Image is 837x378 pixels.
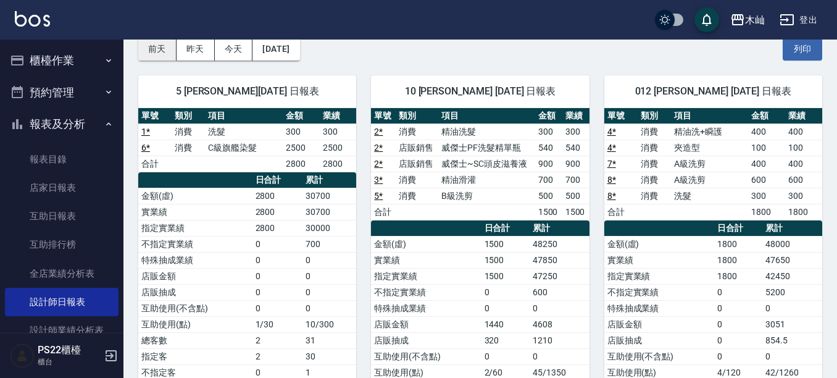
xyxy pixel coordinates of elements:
td: 0 [762,300,822,316]
table: a dense table [138,108,356,172]
td: 精油洗+瞬護 [671,124,748,140]
th: 日合計 [252,172,302,188]
td: 威傑士PF洗髮精單瓶 [438,140,535,156]
td: 0 [302,284,356,300]
td: 300 [748,188,785,204]
td: A級洗剪 [671,156,748,172]
th: 業績 [320,108,357,124]
td: 600 [530,284,589,300]
td: 2500 [283,140,320,156]
td: 2800 [320,156,357,172]
td: 1800 [714,252,763,268]
td: 金額(虛) [604,236,714,252]
td: 1440 [481,316,530,332]
td: B級洗剪 [438,188,535,204]
td: 30700 [302,204,356,220]
td: 48000 [762,236,822,252]
td: 0 [714,316,763,332]
td: 合計 [138,156,172,172]
td: 2500 [320,140,357,156]
button: save [694,7,719,32]
td: 1500 [481,236,530,252]
button: 登出 [775,9,822,31]
td: 1800 [785,204,822,220]
td: 0 [481,284,530,300]
td: 店販銷售 [396,140,438,156]
td: 店販抽成 [604,332,714,348]
td: 店販金額 [371,316,481,332]
th: 金額 [748,108,785,124]
th: 單號 [371,108,396,124]
td: 0 [252,300,302,316]
td: 500 [562,188,589,204]
td: 300 [320,124,357,140]
a: 互助日報表 [5,202,119,230]
button: 櫃檯作業 [5,44,119,77]
button: 報表及分析 [5,108,119,140]
th: 日合計 [714,220,763,237]
td: 店販抽成 [138,284,252,300]
td: 消費 [396,172,438,188]
td: 2800 [252,204,302,220]
td: 特殊抽成業績 [604,300,714,316]
td: 指定客 [138,348,252,364]
td: 金額(虛) [138,188,252,204]
td: 消費 [396,188,438,204]
td: 540 [535,140,562,156]
th: 單號 [604,108,638,124]
td: 0 [302,268,356,284]
table: a dense table [371,108,589,220]
td: 10/300 [302,316,356,332]
td: 合計 [604,204,638,220]
td: 300 [535,124,562,140]
td: 47250 [530,268,589,284]
td: 店販金額 [604,316,714,332]
td: 1500 [481,268,530,284]
td: 30000 [302,220,356,236]
td: 0 [481,300,530,316]
td: 1800 [714,268,763,284]
td: 店販抽成 [371,332,481,348]
button: 昨天 [177,38,215,61]
td: 500 [535,188,562,204]
td: 400 [748,124,785,140]
td: 0 [714,332,763,348]
td: 700 [302,236,356,252]
td: 合計 [371,204,396,220]
td: 700 [562,172,589,188]
td: 0 [714,284,763,300]
td: 300 [562,124,589,140]
a: 全店業績分析表 [5,259,119,288]
table: a dense table [604,108,822,220]
td: 1500 [481,252,530,268]
td: 指定實業績 [604,268,714,284]
td: 1/30 [252,316,302,332]
td: 金額(虛) [371,236,481,252]
th: 項目 [205,108,283,124]
span: 5 [PERSON_NAME][DATE] 日報表 [153,85,341,98]
td: 不指定實業績 [604,284,714,300]
td: 30 [302,348,356,364]
td: 消費 [396,124,438,140]
td: 5200 [762,284,822,300]
td: 0 [714,300,763,316]
td: 300 [785,188,822,204]
td: 消費 [172,140,205,156]
td: 店販銷售 [396,156,438,172]
button: 今天 [215,38,253,61]
th: 類別 [638,108,671,124]
a: 互助排行榜 [5,230,119,259]
td: 400 [785,156,822,172]
td: 精油滑灌 [438,172,535,188]
td: 0 [762,348,822,364]
td: 2800 [252,188,302,204]
td: 互助使用(不含點) [604,348,714,364]
td: A級洗剪 [671,172,748,188]
td: 30700 [302,188,356,204]
td: 47650 [762,252,822,268]
td: 夾造型 [671,140,748,156]
a: 設計師日報表 [5,288,119,316]
td: 854.5 [762,332,822,348]
th: 金額 [535,108,562,124]
td: 消費 [638,188,671,204]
